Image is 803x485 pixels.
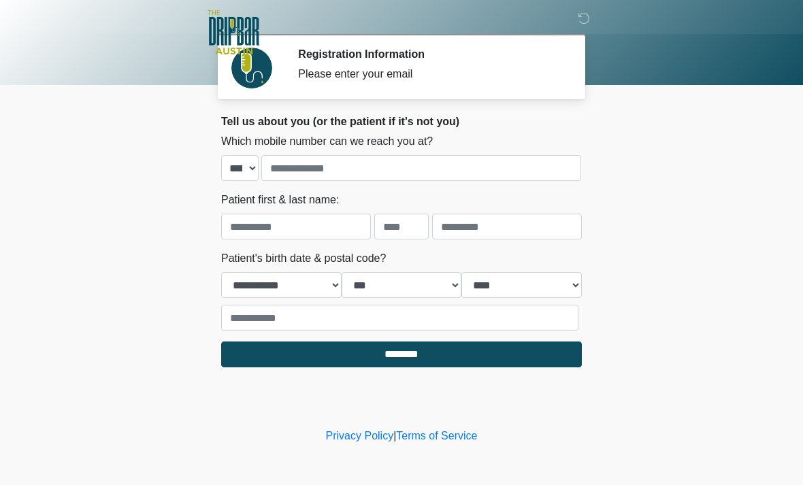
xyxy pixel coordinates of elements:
img: The DRIPBaR - Austin The Domain Logo [208,10,259,54]
h2: Tell us about you (or the patient if it's not you) [221,115,582,128]
img: Agent Avatar [231,48,272,88]
label: Patient first & last name: [221,192,339,208]
label: Patient's birth date & postal code? [221,250,386,267]
a: Terms of Service [396,430,477,441]
div: Please enter your email [298,66,561,82]
label: Which mobile number can we reach you at? [221,133,433,150]
a: Privacy Policy [326,430,394,441]
a: | [393,430,396,441]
